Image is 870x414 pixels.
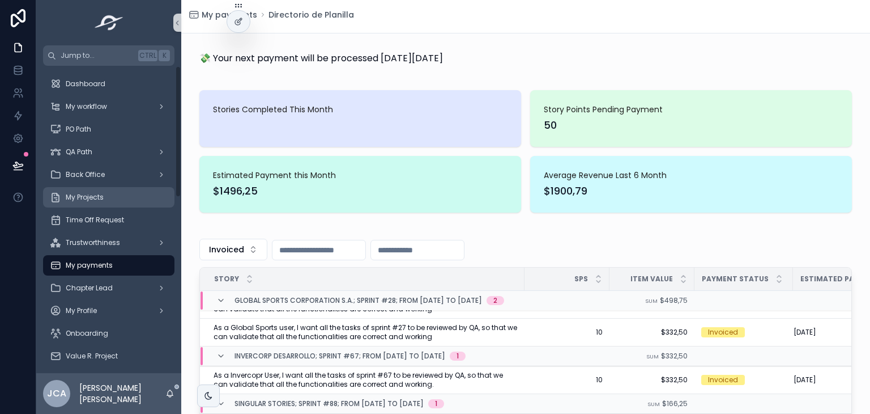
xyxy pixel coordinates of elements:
[43,96,174,117] a: My workflow
[457,352,459,361] div: 1
[43,346,174,366] a: Value R. Project
[160,51,169,60] span: K
[531,375,603,385] span: 10
[435,399,437,408] div: 1
[138,50,157,61] span: Ctrl
[646,353,659,360] small: Sum
[213,170,507,181] span: Estimated Payment this Month
[234,352,445,361] span: Invercorp Desarrollo; Sprint #67; From [DATE] to [DATE]
[234,296,482,305] span: Global Sports Corporation S.A.; Sprint #28; From [DATE] to [DATE]
[66,238,120,247] span: Trustworthiness
[199,239,267,260] button: Select Button
[661,351,688,361] span: $332,50
[794,375,816,385] span: [DATE]
[574,274,588,284] span: SPs
[66,284,113,293] span: Chapter Lead
[708,327,738,337] div: Invoiced
[43,119,174,140] a: PO Path
[43,210,174,230] a: Time Off Request
[66,306,97,315] span: My Profile
[43,323,174,344] a: Onboarding
[43,187,174,208] a: My Projects
[493,296,497,305] div: 2
[43,233,174,253] a: Trustworthiness
[544,183,838,199] span: $1900,79
[213,104,507,115] span: Stories Completed This Month
[630,274,673,284] span: Item value
[43,45,174,66] button: Jump to...CtrlK
[708,375,738,385] div: Invoiced
[66,79,105,88] span: Dashboard
[43,74,174,94] a: Dashboard
[91,14,127,32] img: App logo
[214,371,518,389] span: As a Invercopr User, I want all the tasks of sprint #67 to be reviewed by QA, so that we can vali...
[234,399,424,408] span: Singular Stories; Sprint #88; From [DATE] to [DATE]
[544,117,838,133] span: 50
[616,328,688,337] span: $332,50
[645,297,658,304] small: Sum
[66,329,108,338] span: Onboarding
[616,375,688,385] span: $332,50
[36,66,181,373] div: scrollable content
[794,328,816,337] span: [DATE]
[66,216,124,225] span: Time Off Request
[66,102,107,111] span: My workflow
[214,323,518,341] span: As a Global Sports user, I want all the tasks of sprint #27 to be reviewed by QA, so that we can ...
[647,400,660,408] small: Sum
[61,51,134,60] span: Jump to...
[660,295,688,305] span: $498,75
[43,301,174,321] a: My Profile
[66,147,92,157] span: QA Path
[43,278,174,298] a: Chapter Lead
[188,9,257,20] a: My payments
[47,387,66,400] span: JCA
[662,399,688,408] span: $166,25
[268,9,354,20] a: Directorio de Planilla
[544,170,838,181] span: Average Revenue Last 6 Month
[531,328,603,337] span: 10
[43,142,174,162] a: QA Path
[199,52,443,65] p: 💸 Your next payment will be processed [DATE][DATE]
[66,125,91,134] span: PO Path
[66,193,104,202] span: My Projects
[702,274,769,284] span: Payment status
[544,104,838,115] span: Story Points Pending Payment
[209,244,244,255] span: Invoiced
[43,164,174,185] a: Back Office
[66,170,105,179] span: Back Office
[202,9,257,20] span: My payments
[79,382,165,405] p: [PERSON_NAME] [PERSON_NAME]
[214,274,239,284] span: Story
[66,261,113,270] span: My payments
[43,255,174,276] a: My payments
[66,352,118,361] span: Value R. Project
[213,183,507,199] span: $1496,25
[800,274,865,284] span: Estimated Payment Date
